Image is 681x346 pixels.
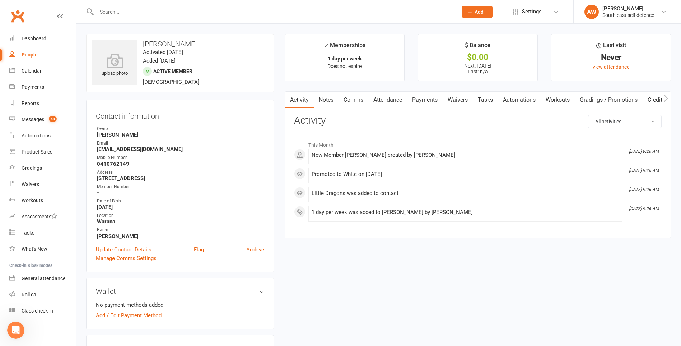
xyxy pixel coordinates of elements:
[22,68,42,74] div: Calendar
[285,92,314,108] a: Activity
[22,197,43,203] div: Workouts
[22,230,34,236] div: Tasks
[15,144,120,152] div: Ask a question
[327,63,362,69] span: Does not expire
[9,31,76,47] a: Dashboard
[10,210,133,231] div: Let your prospects or members book and pay for classes or events online.
[465,41,490,54] div: $ Balance
[22,133,51,138] div: Automations
[9,128,76,144] a: Automations
[541,92,575,108] a: Workouts
[9,111,76,128] a: Messages 68
[97,169,264,176] div: Address
[15,114,29,128] img: Profile image for Toby
[48,224,95,253] button: Messages
[22,100,39,106] div: Reports
[96,254,157,263] a: Manage Comms Settings
[584,5,599,19] div: AW
[314,92,339,108] a: Notes
[143,49,183,55] time: Activated [DATE]
[22,214,57,219] div: Assessments
[194,245,204,254] a: Flag
[97,132,264,138] strong: [PERSON_NAME]
[143,58,176,64] time: Added [DATE]
[97,126,264,132] div: Owner
[97,204,264,210] strong: [DATE]
[96,311,162,320] a: Add / Edit Payment Method
[42,12,56,26] div: Profile image for Jia
[97,140,264,147] div: Email
[9,160,76,176] a: Gradings
[475,9,484,15] span: Add
[32,121,74,128] div: [PERSON_NAME]
[22,276,65,281] div: General attendance
[593,64,629,70] a: view attendance
[143,79,199,85] span: [DEMOGRAPHIC_DATA]
[10,172,133,187] button: Search for help
[328,56,362,62] strong: 1 day per week
[443,92,473,108] a: Waivers
[9,225,76,241] a: Tasks
[15,103,129,110] div: Recent message
[10,190,133,210] div: How do I convert non-attending contacts to members or prospects?
[294,115,662,126] h3: Activity
[97,154,264,161] div: Mobile Number
[22,246,47,252] div: What's New
[575,92,643,108] a: Gradings / Promotions
[498,92,541,108] a: Automations
[22,165,42,171] div: Gradings
[94,7,453,17] input: Search...
[9,287,76,303] a: Roll call
[97,146,264,152] strong: [EMAIL_ADDRESS][DOMAIN_NAME]
[9,63,76,79] a: Calendar
[522,4,542,20] span: Settings
[97,175,264,182] strong: [STREET_ADDRESS]
[368,92,407,108] a: Attendance
[312,152,619,158] div: New Member [PERSON_NAME] created by [PERSON_NAME]
[407,92,443,108] a: Payments
[246,245,264,254] a: Archive
[9,144,76,160] a: Product Sales
[558,54,664,61] div: Never
[294,137,662,149] li: This Month
[28,12,42,26] div: Profile image for Bec
[97,183,264,190] div: Member Number
[339,92,368,108] a: Comms
[114,242,125,247] span: Help
[629,187,659,192] i: [DATE] 9:26 AM
[473,92,498,108] a: Tasks
[14,76,129,88] p: How can we help?
[92,54,137,77] div: upload photo
[96,109,264,120] h3: Contact information
[9,176,76,192] a: Waivers
[9,192,76,209] a: Workouts
[9,95,76,111] a: Reports
[602,12,654,18] div: South east self defence
[629,168,659,173] i: [DATE] 9:26 AM
[9,303,76,319] a: Class kiosk mode
[22,36,46,41] div: Dashboard
[96,301,264,309] li: No payment methods added
[602,5,654,12] div: [PERSON_NAME]
[312,190,619,196] div: Little Dragons was added to contact
[14,12,29,26] div: Profile image for Jessica
[97,233,264,240] strong: [PERSON_NAME]
[9,47,76,63] a: People
[15,192,120,208] div: How do I convert non-attending contacts to members or prospects?
[60,242,84,247] span: Messages
[425,54,531,61] div: $0.00
[22,117,44,122] div: Messages
[22,292,38,297] div: Roll call
[153,68,192,74] span: Active member
[8,108,136,134] div: Profile image for TobyThe available documentation doesn't contain specific instructions for setti...
[92,40,268,48] h3: [PERSON_NAME]
[9,241,76,257] a: What's New
[15,152,120,159] div: AI Agent and team can help
[323,41,365,54] div: Memberships
[15,176,58,183] span: Search for help
[425,63,531,74] p: Next: [DATE] Last: n/a
[16,242,32,247] span: Home
[97,190,264,196] strong: -
[96,245,151,254] a: Update Contact Details
[49,116,57,122] span: 68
